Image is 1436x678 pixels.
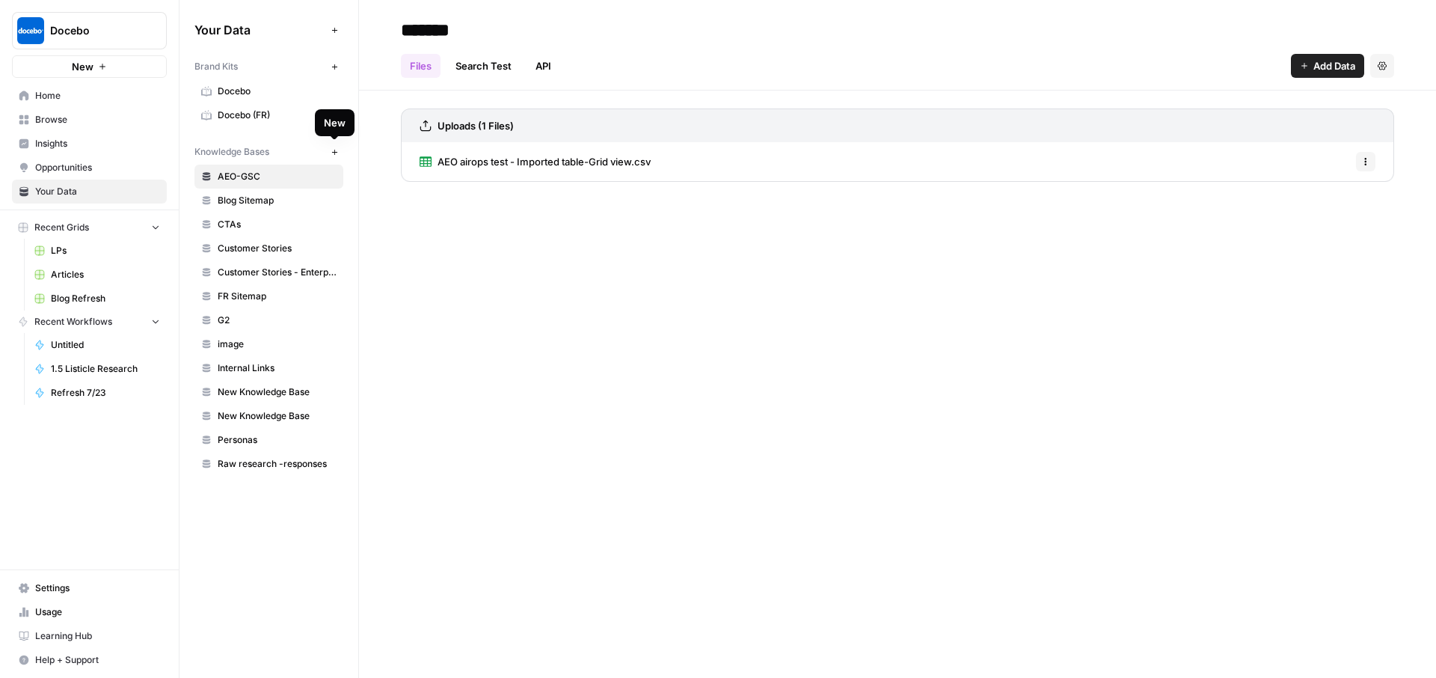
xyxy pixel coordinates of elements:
[194,79,343,103] a: Docebo
[194,380,343,404] a: New Knowledge Base
[28,287,167,311] a: Blog Refresh
[194,189,343,213] a: Blog Sitemap
[218,266,337,279] span: Customer Stories - Enterprise
[194,332,343,356] a: image
[447,54,521,78] a: Search Test
[51,244,160,257] span: LPs
[194,165,343,189] a: AEO-GSC
[218,361,337,375] span: Internal Links
[194,21,325,39] span: Your Data
[28,263,167,287] a: Articles
[35,629,160,643] span: Learning Hub
[50,23,141,38] span: Docebo
[12,600,167,624] a: Usage
[194,428,343,452] a: Personas
[51,386,160,400] span: Refresh 7/23
[401,54,441,78] a: Files
[194,452,343,476] a: Raw research -responses
[194,236,343,260] a: Customer Stories
[194,356,343,380] a: Internal Links
[218,409,337,423] span: New Knowledge Base
[218,385,337,399] span: New Knowledge Base
[218,194,337,207] span: Blog Sitemap
[12,624,167,648] a: Learning Hub
[218,314,337,327] span: G2
[28,333,167,357] a: Untitled
[218,170,337,183] span: AEO-GSC
[218,457,337,471] span: Raw research -responses
[194,308,343,332] a: G2
[28,381,167,405] a: Refresh 7/23
[194,404,343,428] a: New Knowledge Base
[1291,54,1364,78] button: Add Data
[218,338,337,351] span: image
[194,213,343,236] a: CTAs
[527,54,560,78] a: API
[12,84,167,108] a: Home
[51,338,160,352] span: Untitled
[438,154,651,169] span: AEO airops test - Imported table-Grid view.csv
[35,653,160,667] span: Help + Support
[12,576,167,600] a: Settings
[12,311,167,333] button: Recent Workflows
[194,145,269,159] span: Knowledge Bases
[12,108,167,132] a: Browse
[12,216,167,239] button: Recent Grids
[12,12,167,49] button: Workspace: Docebo
[218,433,337,447] span: Personas
[35,137,160,150] span: Insights
[51,362,160,376] span: 1.5 Listicle Research
[51,292,160,305] span: Blog Refresh
[1313,58,1355,73] span: Add Data
[35,161,160,174] span: Opportunities
[12,156,167,180] a: Opportunities
[194,60,238,73] span: Brand Kits
[12,132,167,156] a: Insights
[12,55,167,78] button: New
[218,85,337,98] span: Docebo
[34,221,89,234] span: Recent Grids
[35,185,160,198] span: Your Data
[28,239,167,263] a: LPs
[194,260,343,284] a: Customer Stories - Enterprise
[438,118,514,133] h3: Uploads (1 Files)
[34,315,112,329] span: Recent Workflows
[35,581,160,595] span: Settings
[420,109,514,142] a: Uploads (1 Files)
[12,648,167,672] button: Help + Support
[218,109,337,122] span: Docebo (FR)
[324,115,346,130] div: New
[35,89,160,103] span: Home
[194,284,343,308] a: FR Sitemap
[218,218,337,231] span: CTAs
[35,605,160,619] span: Usage
[194,103,343,127] a: Docebo (FR)
[28,357,167,381] a: 1.5 Listicle Research
[218,290,337,303] span: FR Sitemap
[72,59,93,74] span: New
[35,113,160,126] span: Browse
[17,17,44,44] img: Docebo Logo
[420,142,651,181] a: AEO airops test - Imported table-Grid view.csv
[218,242,337,255] span: Customer Stories
[51,268,160,281] span: Articles
[12,180,167,204] a: Your Data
